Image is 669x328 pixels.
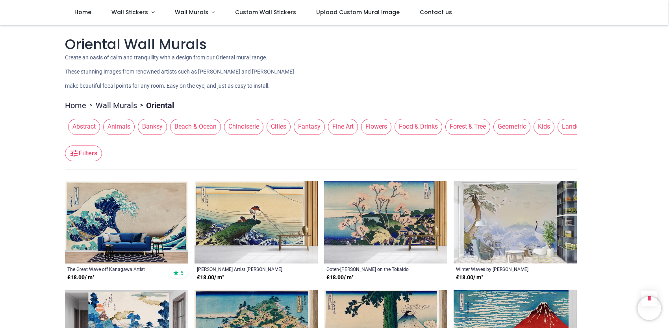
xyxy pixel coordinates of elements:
[445,119,490,135] span: Forest & Tree
[138,119,167,135] span: Banksy
[135,119,167,135] button: Banksy
[175,8,208,16] span: Wall Murals
[316,8,400,16] span: Upload Custom Mural Image
[454,181,577,264] img: Winter Waves Wall Mural by Zigen Tanabe
[65,82,604,90] p: make beautiful focal points for any room. Easy on the eye, and just as easy to install.
[100,119,135,135] button: Animals
[137,100,174,111] li: Oriental
[65,181,188,264] img: The Great Wave off Kanagawa Wall Mural Artist Katsushika Hokusai
[111,8,148,16] span: Wall Stickers
[530,119,554,135] button: Kids
[493,119,530,135] span: Geometric
[534,119,554,135] span: Kids
[65,100,86,111] a: Home
[103,119,135,135] span: Animals
[558,119,600,135] span: Landscapes
[65,35,604,54] h1: Oriental Wall Murals
[291,119,325,135] button: Fantasy
[420,8,452,16] span: Contact us
[442,119,490,135] button: Forest & Tree
[637,297,661,320] iframe: Brevo live chat
[294,119,325,135] span: Fantasy
[67,274,95,282] strong: £ 18.00 / m²
[180,269,183,276] span: 5
[395,119,442,135] span: Food & Drinks
[490,119,530,135] button: Geometric
[324,181,447,264] img: Goten-Yama Hill Shinagawa on the Tokaido Wall Mural Artist Katsushika Hokusai
[65,54,604,62] p: Create an oasis of calm and tranquility with a design from our Oriental mural range.
[170,119,221,135] span: Beach & Ocean
[325,119,358,135] button: Fine Art
[74,8,91,16] span: Home
[224,119,263,135] span: Chinoiserie
[65,119,100,135] button: Abstract
[326,274,354,282] strong: £ 18.00 / m²
[167,119,221,135] button: Beach & Ocean
[195,181,318,264] img: Koshu Kajikazawa Wall Mural Artist Katsushika Hokusai
[391,119,442,135] button: Food & Drinks
[137,101,146,109] span: >
[65,68,604,76] p: These stunning images from renowned artists such as [PERSON_NAME] and [PERSON_NAME]
[197,266,292,272] a: [PERSON_NAME] Artist [PERSON_NAME]
[263,119,291,135] button: Cities
[554,119,600,135] button: Landscapes
[358,119,391,135] button: Flowers
[68,119,100,135] span: Abstract
[221,119,263,135] button: Chinoiserie
[65,146,102,161] button: Filters
[86,101,96,109] span: >
[67,266,162,272] a: The Great Wave off Kanagawa Artist [PERSON_NAME]
[197,274,224,282] strong: £ 18.00 / m²
[96,100,137,111] a: Wall Murals
[267,119,291,135] span: Cities
[361,119,391,135] span: Flowers
[326,266,421,272] a: Goten-[PERSON_NAME] on the Tokaido Artist [PERSON_NAME]
[456,266,551,272] a: Winter Waves by [PERSON_NAME]
[328,119,358,135] span: Fine Art
[235,8,296,16] span: Custom Wall Stickers
[456,274,483,282] strong: £ 18.00 / m²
